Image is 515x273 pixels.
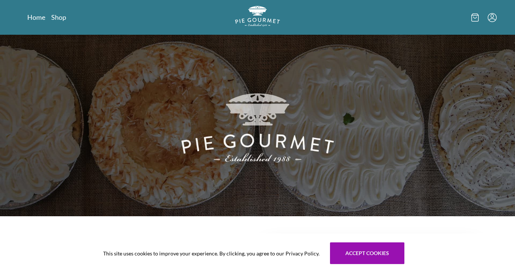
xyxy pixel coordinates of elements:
[103,249,320,257] span: This site uses cookies to improve your experience. By clicking, you agree to our Privacy Policy.
[235,6,280,27] img: logo
[235,6,280,29] a: Logo
[51,13,66,22] a: Shop
[488,13,497,22] button: Menu
[27,13,45,22] a: Home
[330,242,404,264] button: Accept cookies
